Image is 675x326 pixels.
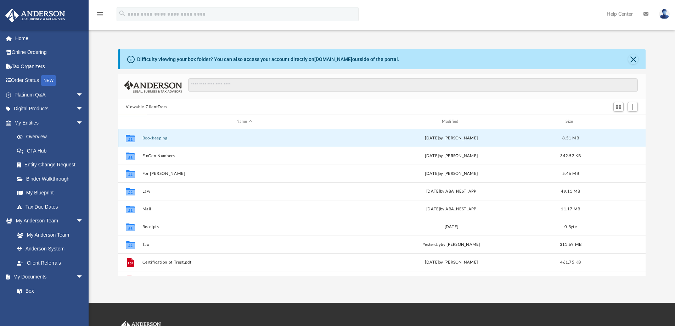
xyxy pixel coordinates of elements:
[10,200,94,214] a: Tax Due Dates
[561,189,580,193] span: 49.11 MB
[628,102,638,112] button: Add
[142,242,346,247] button: Tax
[121,118,139,125] div: id
[5,59,94,73] a: Tax Organizers
[423,242,441,246] span: yesterday
[349,188,553,194] div: [DATE] by ABA_NEST_APP
[5,116,94,130] a: My Entitiesarrow_drop_down
[142,189,346,194] button: Law
[76,270,90,284] span: arrow_drop_down
[10,256,90,270] a: Client Referrals
[349,206,553,212] div: [DATE] by ABA_NEST_APP
[314,56,352,62] a: [DOMAIN_NAME]
[349,135,553,141] div: [DATE] by [PERSON_NAME]
[560,242,581,246] span: 311.69 MB
[562,136,579,140] span: 8.51 MB
[96,10,104,18] i: menu
[10,158,94,172] a: Entity Change Request
[10,130,94,144] a: Overview
[564,225,577,228] span: 0 Byte
[188,78,638,92] input: Search files and folders
[613,102,624,112] button: Switch to Grid View
[562,171,579,175] span: 5.46 MB
[142,225,346,229] button: Receipts
[142,171,346,176] button: For [PERSON_NAME]
[5,270,90,284] a: My Documentsarrow_drop_down
[126,104,168,110] button: Viewable-ClientDocs
[588,118,637,125] div: id
[5,88,94,102] a: Platinum Q&Aarrow_drop_down
[561,207,580,211] span: 11.17 MB
[5,102,94,116] a: Digital Productsarrow_drop_down
[76,102,90,116] span: arrow_drop_down
[96,13,104,18] a: menu
[137,56,399,63] div: Difficulty viewing your box folder? You can also access your account directly on outside of the p...
[5,73,94,88] a: Order StatusNEW
[10,242,90,256] a: Anderson System
[10,144,94,158] a: CTA Hub
[118,129,646,276] div: grid
[3,9,67,22] img: Anderson Advisors Platinum Portal
[76,88,90,102] span: arrow_drop_down
[628,54,638,64] button: Close
[5,214,90,228] a: My Anderson Teamarrow_drop_down
[142,118,346,125] div: Name
[560,154,581,158] span: 342.52 KB
[10,228,87,242] a: My Anderson Team
[10,172,94,186] a: Binder Walkthrough
[10,284,87,298] a: Box
[76,214,90,228] span: arrow_drop_down
[349,241,553,248] div: by [PERSON_NAME]
[659,9,670,19] img: User Pic
[349,223,553,230] div: [DATE]
[10,186,90,200] a: My Blueprint
[142,154,346,158] button: FinCen Numbers
[41,75,56,86] div: NEW
[349,259,553,265] div: [DATE] by [PERSON_NAME]
[5,31,94,45] a: Home
[10,298,90,312] a: Meeting Minutes
[142,260,346,265] button: Certification of Trust.pdf
[349,153,553,159] div: [DATE] by [PERSON_NAME]
[349,170,553,177] div: [DATE] by [PERSON_NAME]
[556,118,585,125] div: Size
[560,260,581,264] span: 461.75 KB
[76,116,90,130] span: arrow_drop_down
[142,136,346,140] button: Bookkeeping
[5,45,94,60] a: Online Ordering
[142,207,346,211] button: Mail
[118,10,126,17] i: search
[349,118,553,125] div: Modified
